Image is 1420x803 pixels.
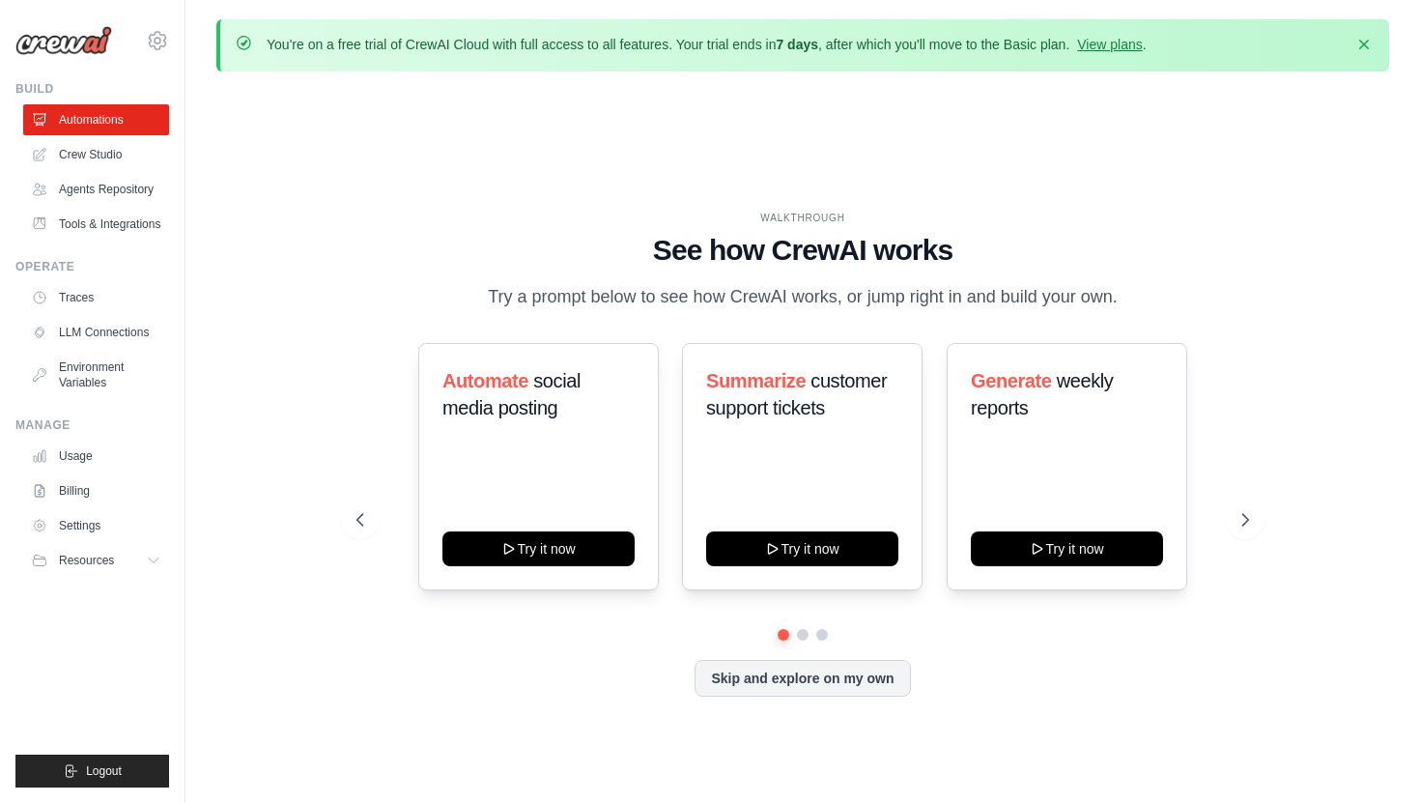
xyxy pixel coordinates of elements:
[267,35,1147,54] p: You're on a free trial of CrewAI Cloud with full access to all features. Your trial ends in , aft...
[442,531,635,566] button: Try it now
[15,81,169,97] div: Build
[971,370,1052,391] span: Generate
[442,370,581,418] span: social media posting
[1077,37,1142,52] a: View plans
[23,545,169,576] button: Resources
[23,352,169,398] a: Environment Variables
[478,283,1127,311] p: Try a prompt below to see how CrewAI works, or jump right in and build your own.
[23,510,169,541] a: Settings
[706,531,898,566] button: Try it now
[23,209,169,240] a: Tools & Integrations
[23,317,169,348] a: LLM Connections
[356,211,1248,225] div: WALKTHROUGH
[706,370,806,391] span: Summarize
[15,417,169,433] div: Manage
[15,26,112,55] img: Logo
[15,755,169,788] button: Logout
[23,282,169,313] a: Traces
[23,475,169,506] a: Billing
[356,233,1248,268] h1: See how CrewAI works
[23,441,169,472] a: Usage
[971,531,1163,566] button: Try it now
[776,37,818,52] strong: 7 days
[23,104,169,135] a: Automations
[23,139,169,170] a: Crew Studio
[706,370,887,418] span: customer support tickets
[86,763,122,779] span: Logout
[59,553,114,568] span: Resources
[971,370,1113,418] span: weekly reports
[442,370,528,391] span: Automate
[15,259,169,274] div: Operate
[695,660,910,697] button: Skip and explore on my own
[23,174,169,205] a: Agents Repository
